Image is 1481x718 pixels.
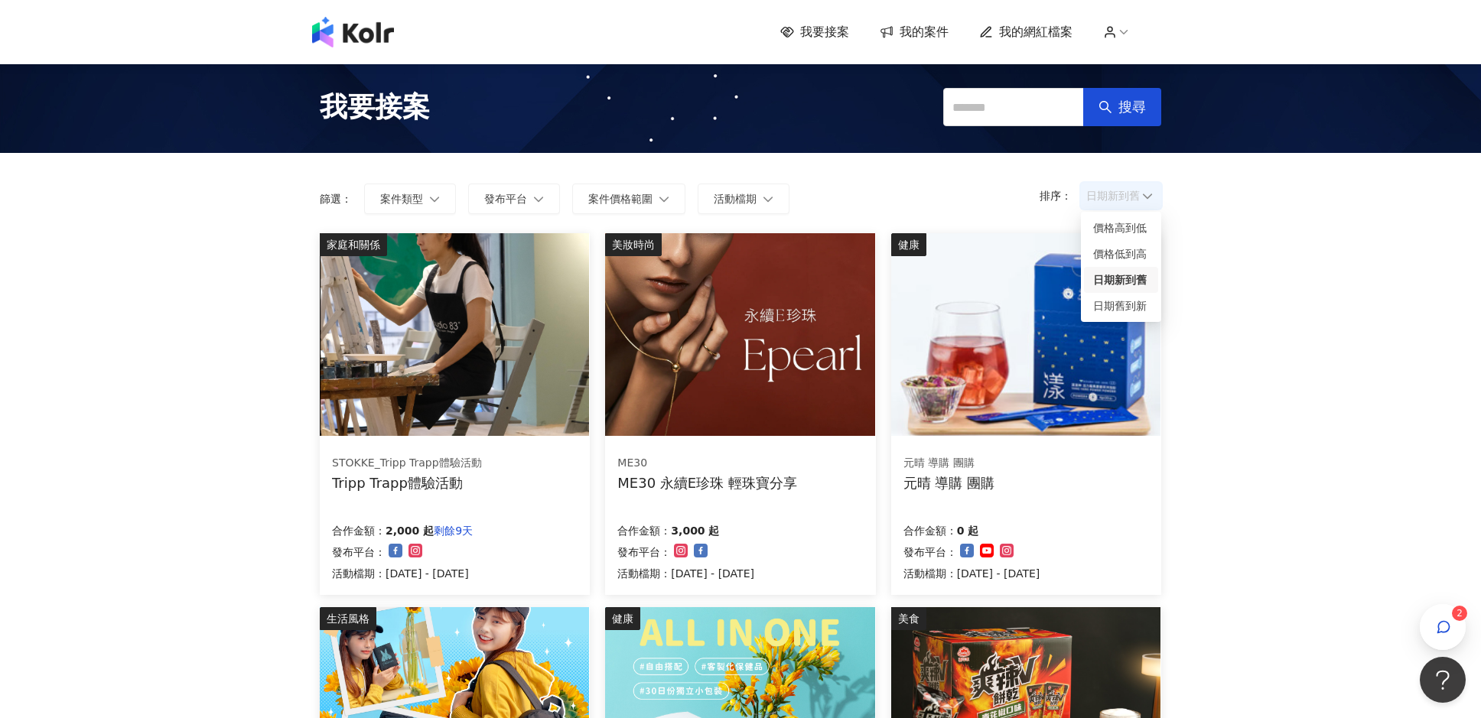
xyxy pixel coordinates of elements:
[903,564,1040,583] p: 活動檔期：[DATE] - [DATE]
[1040,190,1081,202] p: 排序：
[605,233,874,436] img: ME30 永續E珍珠 系列輕珠寶
[617,543,671,561] p: 發布平台：
[588,193,653,205] span: 案件價格範圍
[386,521,434,540] p: 2,000 起
[1420,604,1466,650] button: 2
[617,564,754,583] p: 活動檔期：[DATE] - [DATE]
[671,521,719,540] p: 3,000 起
[903,473,994,492] div: 元晴 導購 團購
[891,233,926,256] div: 健康
[957,521,979,540] p: 0 起
[891,233,1160,436] img: 漾漾神｜活力莓果康普茶沖泡粉
[320,233,589,436] img: 坐上tripp trapp、體驗專注繪畫創作
[332,543,386,561] p: 發布平台：
[312,17,394,47] img: logo
[1093,245,1149,262] div: 價格低到高
[484,193,527,205] span: 發布平台
[617,456,797,471] div: ME30
[320,193,352,205] p: 篩選：
[1084,267,1158,293] div: 日期新到舊
[1084,293,1158,319] div: 日期舊到新
[900,24,949,41] span: 我的案件
[1083,88,1161,126] button: 搜尋
[999,24,1073,41] span: 我的網紅檔案
[1084,215,1158,241] div: 價格高到低
[332,521,386,540] p: 合作金額：
[320,607,376,630] div: 生活風格
[1457,608,1463,619] span: 2
[780,24,849,41] a: 我要接案
[605,233,662,256] div: 美妝時尚
[617,521,671,540] p: 合作金額：
[1084,241,1158,267] div: 價格低到高
[903,456,994,471] div: 元晴 導購 團購
[698,184,789,214] button: 活動檔期
[332,456,482,471] div: STOKKE_Tripp Trapp體驗活動
[380,193,423,205] span: 案件類型
[617,473,797,492] div: ME30 永續E珍珠 輕珠寶分享
[332,564,473,583] p: 活動檔期：[DATE] - [DATE]
[468,184,560,214] button: 發布平台
[903,521,957,540] p: 合作金額：
[572,184,685,214] button: 案件價格範圍
[605,607,640,630] div: 健康
[320,233,387,256] div: 家庭和關係
[714,193,757,205] span: 活動檔期
[1093,297,1149,314] div: 日期舊到新
[1420,657,1466,703] iframe: Help Scout Beacon - Open
[434,521,473,540] p: 剩餘9天
[320,88,430,126] span: 我要接案
[979,24,1073,41] a: 我的網紅檔案
[891,607,926,630] div: 美食
[332,473,482,492] div: Tripp Trapp體驗活動
[903,543,957,561] p: 發布平台：
[364,184,456,214] button: 案件類型
[800,24,849,41] span: 我要接案
[1093,271,1149,288] div: 日期新到舊
[1086,184,1156,207] span: 日期新到舊
[1093,219,1149,236] div: 價格高到低
[880,24,949,41] a: 我的案件
[1118,99,1146,115] span: 搜尋
[1452,606,1467,621] sup: 2
[1099,100,1112,114] span: search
